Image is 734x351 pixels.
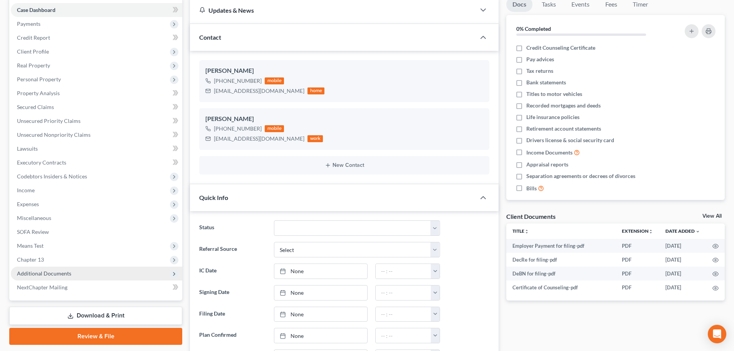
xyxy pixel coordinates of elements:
span: Unsecured Nonpriority Claims [17,131,91,138]
a: Executory Contracts [11,156,182,170]
span: Client Profile [17,48,49,55]
input: -- : -- [376,264,431,279]
td: [DATE] [659,267,706,280]
a: None [274,328,367,343]
span: Retirement account statements [526,125,601,133]
a: View All [702,213,722,219]
a: Titleunfold_more [512,228,529,234]
div: Client Documents [506,212,556,220]
td: [DATE] [659,280,706,294]
td: Employer Payment for filing-pdf [506,239,616,253]
span: Tax returns [526,67,553,75]
label: Status [195,220,270,236]
div: mobile [265,125,284,132]
input: -- : -- [376,307,431,322]
input: -- : -- [376,328,431,343]
span: Bank statements [526,79,566,86]
a: Extensionunfold_more [622,228,653,234]
span: Personal Property [17,76,61,82]
span: Additional Documents [17,270,71,277]
span: Credit Report [17,34,50,41]
button: New Contact [205,162,483,168]
span: Lawsuits [17,145,38,152]
a: Lawsuits [11,142,182,156]
td: DeBN for filing-pdf [506,267,616,280]
span: Property Analysis [17,90,60,96]
span: Real Property [17,62,50,69]
a: Unsecured Nonpriority Claims [11,128,182,142]
a: None [274,286,367,300]
a: Unsecured Priority Claims [11,114,182,128]
span: Expenses [17,201,39,207]
span: Codebtors Insiders & Notices [17,173,87,180]
span: Executory Contracts [17,159,66,166]
span: Means Test [17,242,44,249]
div: [PHONE_NUMBER] [214,125,262,133]
td: [DATE] [659,253,706,267]
span: Titles to motor vehicles [526,90,582,98]
div: [EMAIL_ADDRESS][DOMAIN_NAME] [214,135,304,143]
span: Secured Claims [17,104,54,110]
label: Referral Source [195,242,270,257]
span: Income Documents [526,149,573,156]
td: DecRe for filing-pdf [506,253,616,267]
span: Bills [526,185,537,192]
td: Certificate of Counseling-pdf [506,280,616,294]
a: NextChapter Mailing [11,280,182,294]
div: [PERSON_NAME] [205,66,483,76]
a: None [274,264,367,279]
span: Payments [17,20,40,27]
label: Signing Date [195,285,270,301]
td: PDF [616,239,659,253]
span: Case Dashboard [17,7,55,13]
label: Filing Date [195,307,270,322]
div: [EMAIL_ADDRESS][DOMAIN_NAME] [214,87,304,95]
div: [PHONE_NUMBER] [214,77,262,85]
div: home [307,87,324,94]
span: Credit Counseling Certificate [526,44,595,52]
span: Drivers license & social security card [526,136,614,144]
div: [PERSON_NAME] [205,114,483,124]
span: Contact [199,34,221,41]
a: Date Added expand_more [665,228,700,234]
i: unfold_more [524,229,529,234]
span: Chapter 13 [17,256,44,263]
a: Credit Report [11,31,182,45]
td: PDF [616,280,659,294]
td: PDF [616,253,659,267]
a: Property Analysis [11,86,182,100]
strong: 0% Completed [516,25,551,32]
div: work [307,135,323,142]
span: Income [17,187,35,193]
div: mobile [265,77,284,84]
td: PDF [616,267,659,280]
span: Life insurance policies [526,113,579,121]
input: -- : -- [376,286,431,300]
a: Review & File [9,328,182,345]
a: Secured Claims [11,100,182,114]
span: Separation agreements or decrees of divorces [526,172,635,180]
span: Quick Info [199,194,228,201]
span: Appraisal reports [526,161,568,168]
span: Recorded mortgages and deeds [526,102,601,109]
span: Unsecured Priority Claims [17,118,81,124]
a: Download & Print [9,307,182,325]
span: Miscellaneous [17,215,51,221]
i: expand_more [695,229,700,234]
i: unfold_more [648,229,653,234]
a: Case Dashboard [11,3,182,17]
div: Updates & News [199,6,466,14]
div: Open Intercom Messenger [708,325,726,343]
a: None [274,307,367,322]
td: [DATE] [659,239,706,253]
span: SOFA Review [17,228,49,235]
label: IC Date [195,264,270,279]
span: Pay advices [526,55,554,63]
label: Plan Confirmed [195,328,270,343]
a: SOFA Review [11,225,182,239]
span: NextChapter Mailing [17,284,67,291]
